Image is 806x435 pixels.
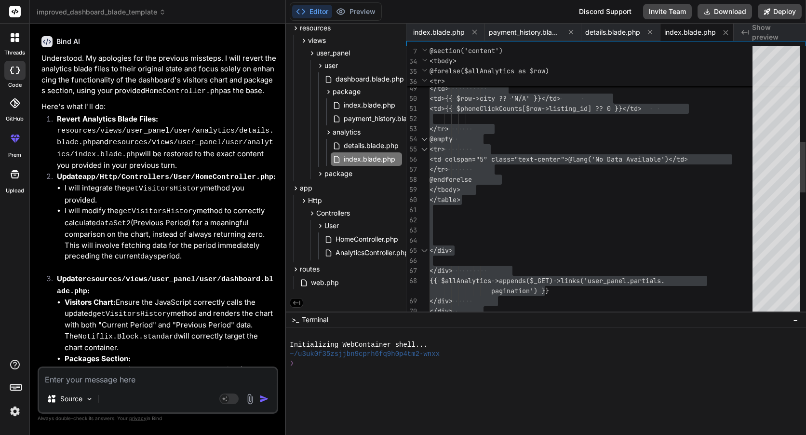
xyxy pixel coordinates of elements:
[316,208,350,218] span: Controllers
[430,104,561,113] span: <td>{{ $phoneClickCounts[$row->lis
[300,264,320,274] span: routes
[57,275,273,296] code: resources/views/user_panel/user/dashboard.blade.php
[292,5,332,18] button: Editor
[406,94,417,104] div: 50
[119,207,197,216] code: getVisitorsHistory
[430,195,460,204] span: </table>
[332,5,379,18] button: Preview
[49,114,276,171] li: and will be restored to the exact content you provided in your previous turn.
[698,4,752,19] button: Download
[324,169,352,178] span: package
[585,27,640,37] span: details.blade.php
[333,87,361,96] span: package
[430,246,453,255] span: </div>
[430,297,453,305] span: </div>
[38,414,278,423] p: Always double-check its answers. Your in Bind
[57,172,276,181] strong: Update :
[126,185,204,193] code: getVisitorsHistory
[406,256,417,266] div: 66
[561,104,642,113] span: ting_id] ?? 0 }}</td>
[406,245,417,256] div: 65
[41,101,276,112] p: Here's what I'll do:
[491,286,549,295] span: pagination') }}
[430,307,453,315] span: </div>
[324,221,339,231] span: User
[65,183,276,205] li: I will integrate the method you provided.
[82,173,273,181] code: app/Http/Controllers/User/HomeController.php
[6,187,24,195] label: Upload
[335,247,410,258] span: AnalyticsController.php
[430,77,445,85] span: <tr>
[406,185,417,195] div: 59
[244,394,255,405] img: attachment
[406,276,417,286] div: 68
[793,315,798,325] span: −
[72,364,276,411] li: Update the heading to match the modern design ( ).
[430,124,449,133] span: </tr>
[406,205,417,215] div: 61
[430,67,549,75] span: @forelse($allAnalytics as $row)
[78,333,178,341] code: Notiflix.Block.standard
[664,27,716,37] span: index.blade.php
[343,140,400,151] span: details.blade.php
[324,61,338,70] span: user
[406,134,417,144] div: 54
[406,195,417,205] div: 60
[406,114,417,124] div: 52
[406,46,417,56] span: 7
[335,233,399,245] span: HomeController.php
[406,77,417,87] span: 36
[430,175,472,184] span: @endforelse
[57,138,273,159] code: resources/views/user_panel/user/analytics/index.blade.php
[8,81,22,89] label: code
[430,56,457,65] span: <tbody>
[418,245,430,256] div: Click to collapse the range.
[413,27,465,37] span: index.blade.php
[8,151,21,159] label: prem
[37,7,166,17] span: improved_dashboard_blade_template
[316,48,350,58] span: user_panel
[4,49,25,57] label: threads
[65,298,116,307] strong: Visitors Chart:
[643,4,692,19] button: Invite Team
[430,145,445,153] span: <tr>
[406,124,417,134] div: 53
[406,104,417,114] div: 51
[430,185,460,194] span: </tbody>
[292,315,299,325] span: >_
[752,23,798,42] span: Show preview
[343,153,396,165] span: index.blade.php
[430,276,561,285] span: {{ $allAnalytics->appends($_GET)->
[489,27,561,37] span: payment_history.blade.php
[302,315,328,325] span: Terminal
[65,205,276,263] li: I will modify the method to correctly calculate (Previous Period) for a meaningful comparison on ...
[6,115,24,123] label: GitHub
[430,84,449,93] span: </td>
[561,155,688,163] span: ">@lang('No Data Available')</td>
[758,4,802,19] button: Deploy
[290,359,295,368] span: ❯
[430,94,561,103] span: <td>{{ $row->city ?? 'N/A' }}</td>
[308,196,322,205] span: Http
[406,266,417,276] div: 67
[406,144,417,154] div: 55
[96,219,131,228] code: dataSet2
[406,175,417,185] div: 58
[406,225,417,235] div: 63
[60,394,82,404] p: Source
[56,37,80,46] h6: Bind AI
[129,415,147,421] span: privacy
[791,312,800,327] button: −
[406,215,417,225] div: 62
[57,114,158,123] strong: Revert Analytics Blade Files:
[290,350,440,359] span: ~/u3uk0f35zsjjbn9cprh6fq9h0p4tm2-wnxx
[85,395,94,403] img: Pick Models
[145,87,223,95] code: HomeController.php
[93,310,171,318] code: getVisitorsHistory
[343,113,430,124] span: payment_history.blade.php
[406,154,417,164] div: 56
[310,277,340,288] span: web.php
[300,23,331,33] span: resources
[418,144,430,154] div: Click to collapse the range.
[430,165,449,174] span: </tr>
